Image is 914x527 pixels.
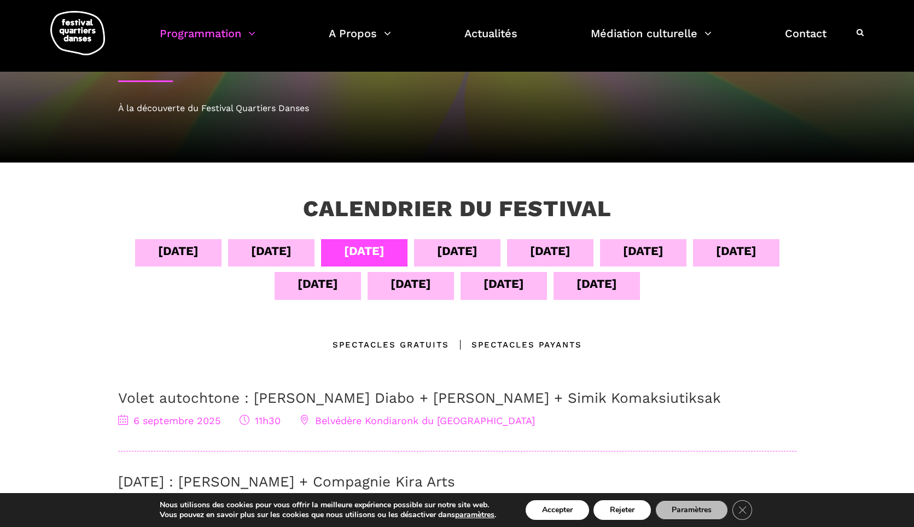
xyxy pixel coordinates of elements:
p: Nous utilisons des cookies pour vous offrir la meilleure expérience possible sur notre site web. [160,500,496,510]
div: [DATE] [158,241,199,260]
div: [DATE] [391,274,431,293]
a: Médiation culturelle [591,24,712,56]
span: Belvédère Kondiaronk du [GEOGRAPHIC_DATA] [300,415,535,426]
div: [DATE] [530,241,570,260]
span: 6 septembre 2025 [118,415,220,426]
div: [DATE] [623,241,663,260]
div: [DATE] [437,241,478,260]
button: Accepter [526,500,589,520]
p: Vous pouvez en savoir plus sur les cookies que nous utilisons ou les désactiver dans . [160,510,496,520]
a: [DATE] : [PERSON_NAME] + Compagnie Kira Arts [118,473,455,490]
button: paramètres [455,510,494,520]
a: Actualités [464,24,517,56]
img: logo-fqd-med [50,11,105,55]
div: [DATE] [251,241,292,260]
button: Close GDPR Cookie Banner [732,500,752,520]
a: A Propos [329,24,391,56]
div: Spectacles gratuits [333,338,449,351]
div: [DATE] [484,274,524,293]
h3: Calendrier du festival [303,195,612,223]
div: [DATE] [577,274,617,293]
a: Volet autochtone : [PERSON_NAME] Diabo + [PERSON_NAME] + Simik Komaksiutiksak [118,390,721,406]
button: Paramètres [655,500,728,520]
div: [DATE] [716,241,756,260]
a: Programmation [160,24,255,56]
div: Spectacles Payants [449,338,582,351]
a: Contact [785,24,826,56]
div: [DATE] [298,274,338,293]
span: 11h30 [240,415,281,426]
button: Rejeter [593,500,651,520]
div: À la découverte du Festival Quartiers Danses [118,101,796,115]
div: [DATE] [344,241,385,260]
